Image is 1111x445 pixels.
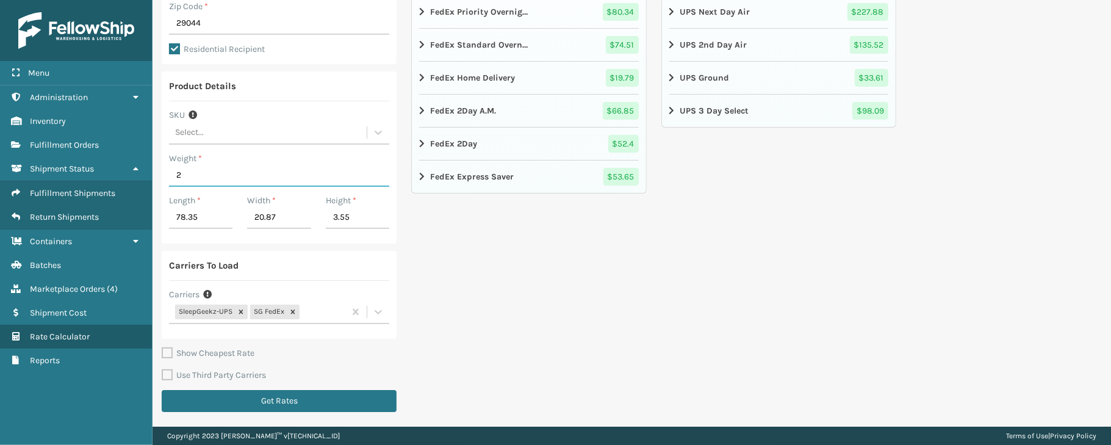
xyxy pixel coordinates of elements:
label: Length [169,194,201,207]
span: Fulfillment Shipments [30,188,115,198]
label: Residential Recipient [169,44,265,54]
span: ( 4 ) [107,284,118,294]
div: Carriers To Load [169,258,239,273]
span: Marketplace Orders [30,284,105,294]
span: $ 227.88 [847,3,888,21]
span: Reports [30,355,60,366]
a: Privacy Policy [1050,432,1096,440]
span: Administration [30,92,88,103]
strong: FedEx Express Saver [430,170,514,183]
strong: FedEx 2Day [430,137,477,150]
strong: UPS Ground [680,71,730,84]
span: Fulfillment Orders [30,140,99,150]
strong: FedEx 2Day A.M. [430,104,496,117]
span: $ 66.85 [603,102,639,120]
span: $ 80.34 [603,3,639,21]
span: Menu [28,68,49,78]
img: logo [18,12,134,49]
div: | [1006,427,1096,445]
label: Use Third Party Carriers [162,370,266,380]
span: $ 52.4 [608,135,639,153]
div: SleepGeekz-UPS [175,305,234,319]
button: Get Rates [162,390,397,412]
label: Height [326,194,356,207]
span: $ 53.65 [603,168,639,186]
label: SKU [169,109,185,121]
div: Select... [175,126,204,139]
div: Product Details [169,79,236,93]
span: $ 19.79 [606,69,639,87]
span: Rate Calculator [30,331,90,342]
span: Inventory [30,116,66,126]
strong: FedEx Priority Overnight [430,5,529,18]
p: Copyright 2023 [PERSON_NAME]™ v [TECHNICAL_ID] [167,427,340,445]
strong: FedEx Home Delivery [430,71,515,84]
span: Batches [30,260,61,270]
label: Carriers [169,288,200,301]
span: Containers [30,236,72,247]
div: SG FedEx [250,305,286,319]
span: Return Shipments [30,212,99,222]
span: $ 33.61 [855,69,888,87]
span: $ 135.52 [850,36,888,54]
span: Shipment Cost [30,308,87,318]
span: $ 74.51 [606,36,639,54]
label: Weight [169,152,202,165]
strong: UPS Next Day Air [680,5,750,18]
span: Shipment Status [30,164,94,174]
label: Width [247,194,276,207]
strong: UPS 2nd Day Air [680,38,747,51]
a: Terms of Use [1006,432,1048,440]
span: $ 98.09 [852,102,888,120]
label: Show Cheapest Rate [162,348,254,358]
strong: FedEx Standard Overnight [430,38,529,51]
strong: UPS 3 Day Select [680,104,749,117]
